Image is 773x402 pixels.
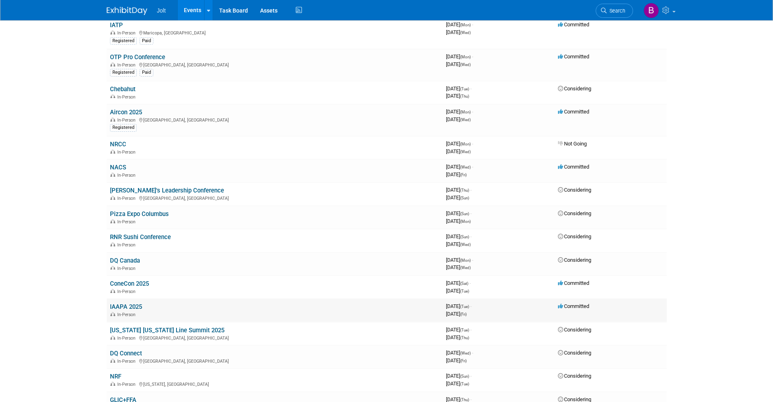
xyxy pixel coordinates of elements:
img: ExhibitDay [107,7,147,15]
span: Committed [558,109,589,115]
span: Committed [558,164,589,170]
span: (Tue) [460,328,469,332]
span: Considering [558,187,591,193]
div: [GEOGRAPHIC_DATA], [GEOGRAPHIC_DATA] [110,334,439,341]
span: [DATE] [446,381,469,387]
span: [DATE] [446,148,471,154]
span: (Tue) [460,87,469,91]
img: In-Person Event [110,150,115,154]
span: [DATE] [446,218,471,224]
span: (Mon) [460,219,471,224]
a: DQ Connect [110,350,142,357]
span: [DATE] [446,303,472,309]
span: In-Person [117,30,138,36]
span: [DATE] [446,86,472,92]
span: In-Person [117,94,138,100]
span: (Thu) [460,94,469,98]
span: (Fri) [460,173,467,177]
a: RNR Sushi Conference [110,233,171,241]
span: In-Person [117,289,138,294]
span: Committed [558,21,589,28]
span: (Wed) [460,351,471,355]
span: [DATE] [446,109,473,115]
img: In-Person Event [110,118,115,122]
span: Considering [558,257,591,263]
span: (Mon) [460,110,471,114]
img: In-Person Event [110,336,115,340]
img: In-Person Event [110,312,115,316]
a: [PERSON_NAME]'s Leadership Conference [110,187,224,194]
span: (Wed) [460,62,471,67]
span: (Wed) [460,30,471,35]
span: [DATE] [446,288,469,294]
span: (Wed) [460,150,471,154]
div: [US_STATE], [GEOGRAPHIC_DATA] [110,381,439,387]
img: In-Person Event [110,62,115,66]
span: (Sat) [460,281,468,286]
span: (Tue) [460,289,469,293]
img: In-Person Event [110,30,115,34]
span: (Mon) [460,55,471,59]
span: [DATE] [446,195,469,201]
span: In-Person [117,118,138,123]
span: - [472,164,473,170]
span: [DATE] [446,357,467,364]
span: In-Person [117,382,138,387]
div: Paid [140,37,153,45]
img: In-Person Event [110,94,115,98]
span: [DATE] [446,327,472,333]
span: Committed [558,53,589,60]
span: [DATE] [446,233,472,239]
a: IAAPA 2025 [110,303,142,310]
span: (Sun) [460,212,469,216]
span: Considering [558,233,591,239]
span: [DATE] [446,171,467,177]
span: - [472,21,473,28]
span: (Thu) [460,398,469,402]
span: - [470,210,472,216]
a: IATP [110,21,123,29]
span: Considering [558,210,591,216]
img: In-Person Event [110,289,115,293]
span: - [470,373,472,379]
div: Registered [110,124,137,131]
span: Considering [558,373,591,379]
span: - [472,109,473,115]
span: [DATE] [446,257,473,263]
span: (Wed) [460,165,471,169]
span: - [470,327,472,333]
div: [GEOGRAPHIC_DATA], [GEOGRAPHIC_DATA] [110,195,439,201]
span: In-Person [117,359,138,364]
span: In-Person [117,336,138,341]
span: In-Person [117,219,138,225]
span: (Wed) [460,118,471,122]
span: - [469,280,471,286]
img: Brooke Valderrama [644,3,659,18]
span: Committed [558,303,589,309]
span: (Fri) [460,359,467,363]
span: - [470,303,472,309]
img: In-Person Event [110,242,115,246]
span: In-Person [117,62,138,68]
span: (Fri) [460,312,467,316]
span: - [470,187,472,193]
div: Registered [110,37,137,45]
span: [DATE] [446,350,473,356]
span: - [470,86,472,92]
span: (Wed) [460,265,471,270]
span: [DATE] [446,311,467,317]
img: In-Person Event [110,382,115,386]
a: Search [596,4,633,18]
a: Pizza Expo Columbus [110,210,169,218]
span: [DATE] [446,373,472,379]
div: [GEOGRAPHIC_DATA], [GEOGRAPHIC_DATA] [110,116,439,123]
span: [DATE] [446,210,472,216]
span: (Wed) [460,242,471,247]
span: [DATE] [446,280,471,286]
span: - [472,257,473,263]
span: In-Person [117,150,138,155]
span: [DATE] [446,264,471,270]
span: In-Person [117,266,138,271]
span: (Mon) [460,258,471,263]
a: OTP Pro Conference [110,53,165,61]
